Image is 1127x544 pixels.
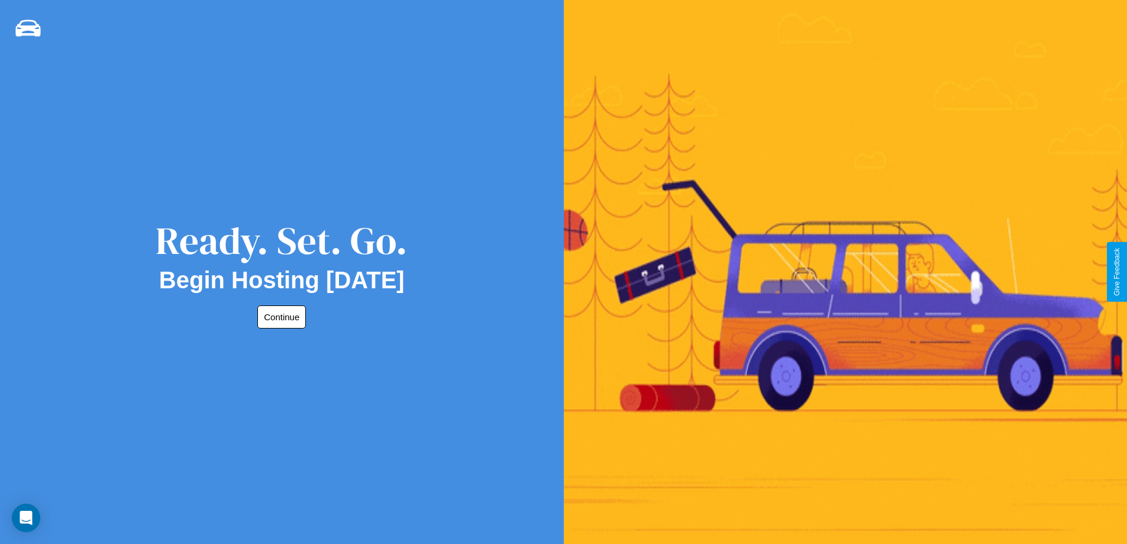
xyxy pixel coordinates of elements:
button: Continue [257,305,306,329]
div: Open Intercom Messenger [12,504,40,532]
h2: Begin Hosting [DATE] [159,267,405,294]
div: Give Feedback [1113,248,1121,296]
div: Ready. Set. Go. [156,214,408,267]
